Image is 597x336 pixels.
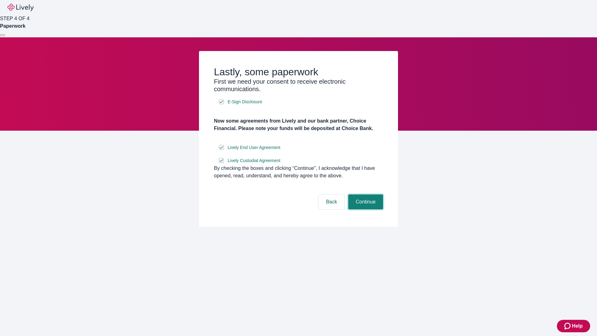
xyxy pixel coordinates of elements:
span: Help [572,322,583,330]
h4: Now some agreements from Lively and our bank partner, Choice Financial. Please note your funds wi... [214,117,383,132]
button: Back [318,194,345,209]
svg: Zendesk support icon [564,322,572,330]
h2: Lastly, some paperwork [214,66,383,78]
a: e-sign disclosure document [226,98,263,106]
span: Lively Custodial Agreement [228,157,280,164]
a: e-sign disclosure document [226,144,282,152]
a: e-sign disclosure document [226,157,282,165]
button: Continue [348,194,383,209]
div: By checking the boxes and clicking “Continue", I acknowledge that I have opened, read, understand... [214,165,383,180]
img: Lively [7,4,34,11]
span: Lively End User Agreement [228,144,280,151]
span: E-Sign Disclosure [228,99,262,105]
h3: First we need your consent to receive electronic communications. [214,78,383,93]
button: Zendesk support iconHelp [557,320,590,332]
